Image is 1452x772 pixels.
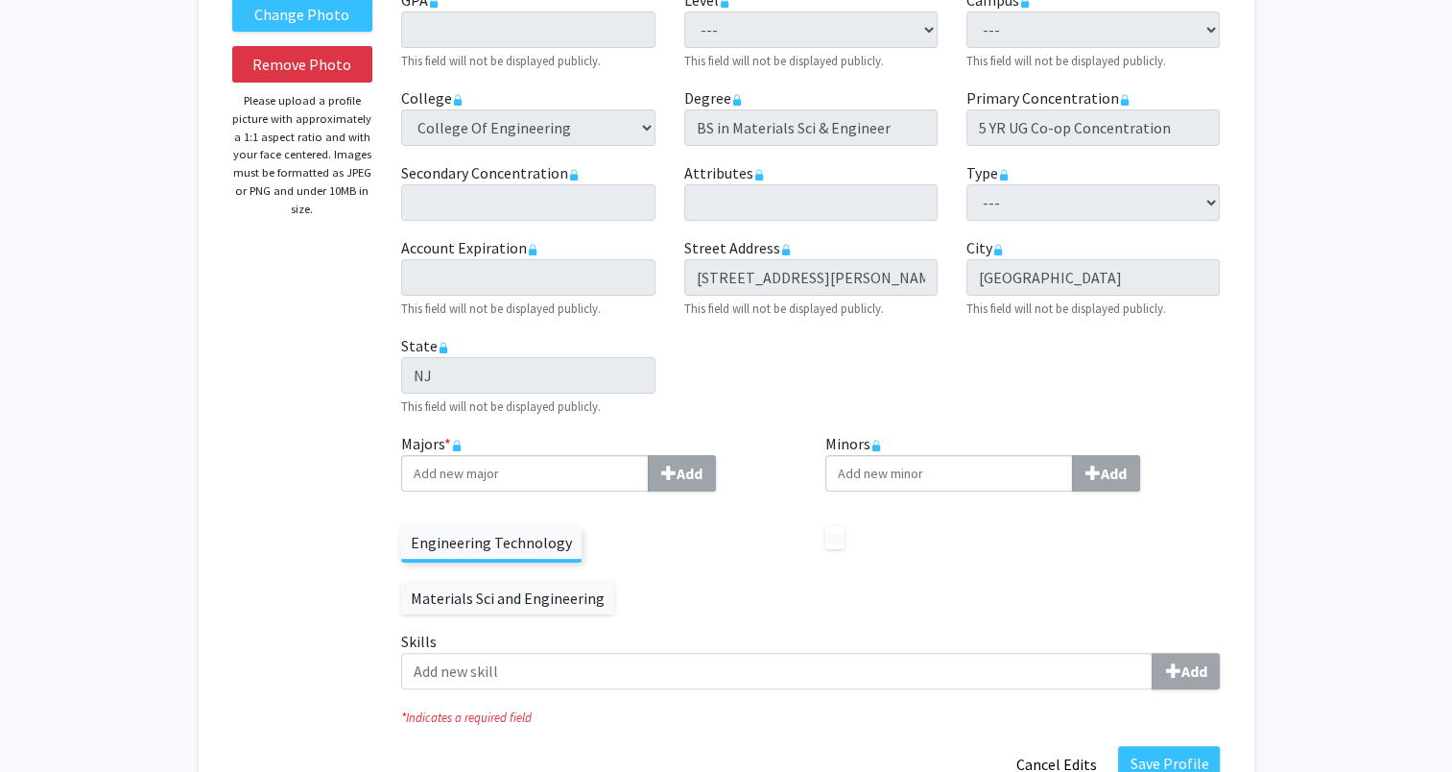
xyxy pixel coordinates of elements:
[1072,455,1140,492] button: Minors
[401,455,649,492] input: Majors*Add
[401,653,1153,689] input: SkillsAdd
[401,53,601,68] small: This field will not be displayed publicly.
[401,301,601,316] small: This field will not be displayed publicly.
[780,244,792,255] svg: This information is provided and automatically updated by Drexel University and is not editable o...
[684,161,765,184] label: Attributes
[527,244,538,255] svg: This information is provided and automatically updated by Drexel University and is not editable o...
[438,342,449,353] svg: This information is provided and automatically updated by Drexel University and is not editable o...
[401,161,580,184] label: Secondary Concentration
[753,169,765,181] svg: This information is provided and automatically updated by Drexel University and is not editable o...
[966,301,1166,316] small: This field will not be displayed publicly.
[684,236,792,259] label: Street Address
[992,244,1004,255] svg: This information is provided and automatically updated by Drexel University and is not editable o...
[731,94,743,106] svg: This information is provided and automatically updated by Drexel University and is not editable o...
[684,53,884,68] small: This field will not be displayed publicly.
[401,432,797,492] label: Majors
[232,46,373,83] button: Remove Photo
[1180,662,1206,681] b: Add
[998,169,1010,181] svg: This information is provided and automatically updated by Drexel University and is not editable o...
[1119,94,1131,106] svg: This information is provided and automatically updated by Drexel University and is not editable o...
[401,630,1220,689] label: Skills
[825,432,1221,492] label: Minors
[1101,464,1127,483] b: Add
[684,301,884,316] small: This field will not be displayed publicly.
[232,92,373,218] p: Please upload a profile picture with approximately a 1:1 aspect ratio and with your face centered...
[966,53,1166,68] small: This field will not be displayed publicly.
[401,582,614,615] label: Materials Sci and Engineering
[401,236,538,259] label: Account Expiration
[825,455,1073,492] input: MinorsAdd
[401,526,582,559] label: Engineering Technology
[966,236,1004,259] label: City
[684,86,743,109] label: Degree
[966,86,1131,109] label: Primary Concentration
[401,398,601,414] small: This field will not be displayed publicly.
[452,94,464,106] svg: This information is provided and automatically updated by Drexel University and is not editable o...
[677,464,702,483] b: Add
[966,161,1010,184] label: Type
[1152,653,1220,689] button: Skills
[401,709,1220,727] i: Indicates a required field
[648,455,716,492] button: Majors*
[401,86,464,109] label: College
[14,686,82,758] iframe: Chat
[401,334,449,357] label: State
[568,169,580,181] svg: This information is provided and automatically updated by Drexel University and is not editable o...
